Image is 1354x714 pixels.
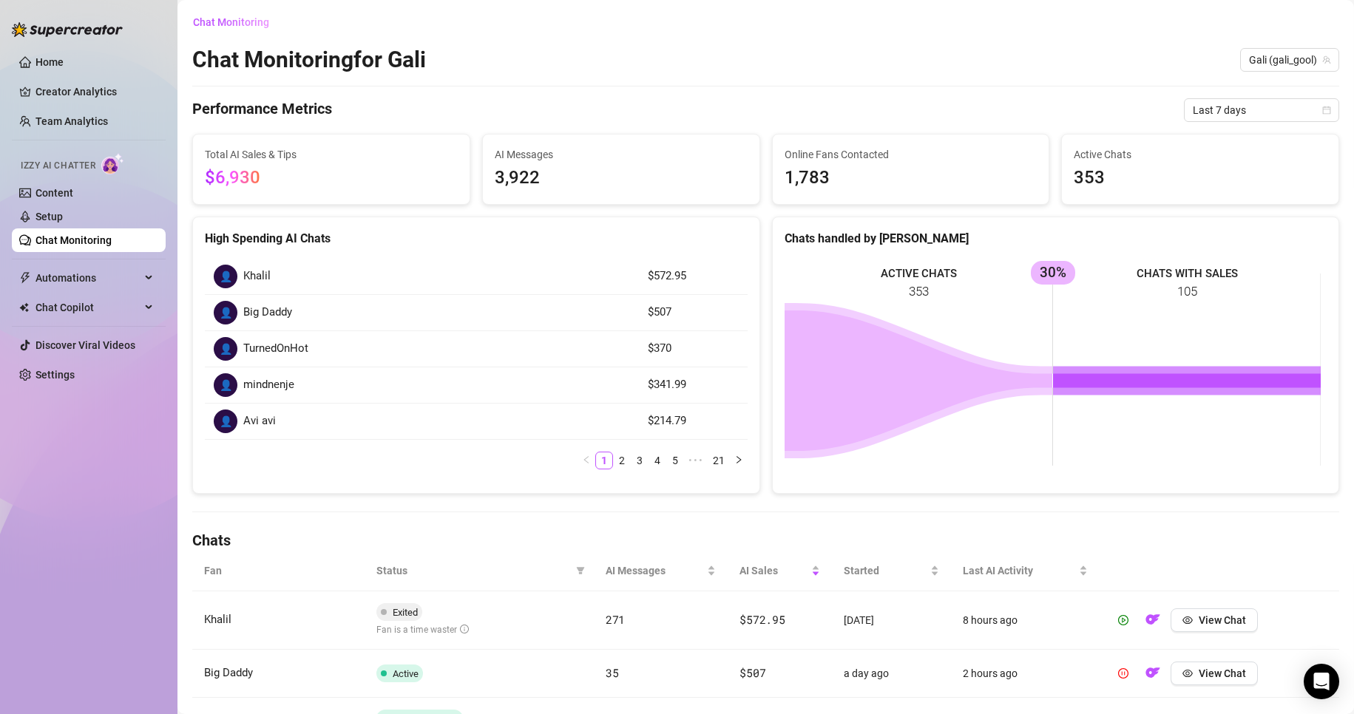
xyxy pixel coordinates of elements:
span: Chat Monitoring [193,16,269,28]
span: Khalil [204,613,231,626]
div: 👤 [214,301,237,324]
a: Chat Monitoring [35,234,112,246]
a: Setup [35,211,63,222]
span: Avi avi [243,412,276,430]
span: Automations [35,266,141,290]
span: 353 [1074,164,1327,192]
span: Exited [393,607,418,618]
article: $214.79 [648,412,739,430]
div: Chats handled by [PERSON_NAME] [785,229,1327,248]
span: mindnenje [243,376,294,394]
a: 3 [632,452,648,469]
h4: Chats [192,530,1339,551]
td: 2 hours ago [951,650,1100,698]
button: Chat Monitoring [192,10,281,34]
div: 👤 [214,409,237,433]
span: Gali (gali_gool) [1249,49,1330,71]
span: Active [393,668,419,679]
button: View Chat [1171,662,1258,685]
a: Team Analytics [35,115,108,127]
span: $6,930 [205,167,260,188]
span: Big Daddy [204,666,253,679]
li: 5 [666,452,684,469]
span: 35 [606,665,618,680]
span: pause-circle [1118,668,1128,679]
article: $370 [648,340,739,358]
span: View Chat [1199,667,1246,679]
span: 1,783 [785,164,1037,192]
a: Discover Viral Videos [35,339,135,351]
th: AI Sales [728,551,832,591]
article: $572.95 [648,268,739,285]
span: Khalil [243,268,271,285]
li: 4 [649,452,666,469]
span: View Chat [1199,614,1246,626]
span: $572.95 [739,612,785,627]
a: OF [1141,670,1165,682]
span: eye [1182,668,1193,679]
span: Started [844,562,927,579]
img: Chat Copilot [19,302,29,313]
td: [DATE] [832,591,951,650]
span: info-circle [460,625,469,633]
span: $507 [739,665,765,680]
img: logo-BBDzfeDw.svg [12,22,123,37]
span: Active Chats [1074,146,1327,163]
span: Big Daddy [243,304,292,322]
li: Previous Page [578,452,595,469]
a: 2 [614,452,630,469]
td: 8 hours ago [951,591,1100,650]
a: 4 [649,452,666,469]
span: thunderbolt [19,272,31,284]
button: left [578,452,595,469]
span: calendar [1322,106,1331,115]
span: filter [576,566,585,575]
a: Settings [35,369,75,381]
span: TurnedOnHot [243,340,308,358]
h4: Performance Metrics [192,98,332,122]
div: High Spending AI Chats [205,229,748,248]
h2: Chat Monitoring for Gali [192,46,426,74]
span: Izzy AI Chatter [21,159,95,173]
th: Fan [192,551,365,591]
div: 👤 [214,373,237,397]
li: Next Page [730,452,748,469]
span: filter [573,560,588,582]
span: right [734,455,743,464]
a: 5 [667,452,683,469]
span: Chat Copilot [35,296,141,319]
span: 3,922 [495,164,748,192]
span: left [582,455,591,464]
td: a day ago [832,650,951,698]
a: Content [35,187,73,199]
a: 1 [596,452,612,469]
a: Creator Analytics [35,80,154,103]
li: 2 [613,452,631,469]
li: 1 [595,452,613,469]
th: AI Messages [594,551,728,591]
li: 21 [708,452,730,469]
div: 👤 [214,337,237,361]
span: AI Messages [495,146,748,163]
span: team [1322,55,1331,64]
button: OF [1141,662,1165,685]
th: Started [832,551,951,591]
span: AI Sales [739,562,808,579]
span: AI Messages [606,562,705,579]
li: Next 5 Pages [684,452,708,469]
button: right [730,452,748,469]
span: Fan is a time waster [376,625,469,635]
span: play-circle [1118,615,1128,625]
div: Open Intercom Messenger [1304,664,1339,699]
img: AI Chatter [101,153,124,174]
span: Last AI Activity [963,562,1076,579]
th: Last AI Activity [951,551,1100,591]
span: eye [1182,615,1193,625]
a: OF [1141,617,1165,629]
article: $507 [648,304,739,322]
img: OF [1145,665,1160,680]
img: OF [1145,612,1160,627]
article: $341.99 [648,376,739,394]
div: 👤 [214,265,237,288]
